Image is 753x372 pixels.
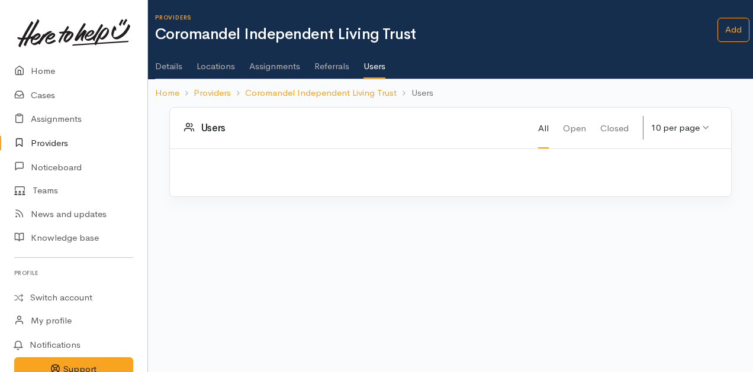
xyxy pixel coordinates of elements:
[538,108,549,148] a: All
[600,108,629,148] a: Closed
[314,46,349,79] a: Referrals
[249,46,300,79] a: Assignments
[155,26,717,43] h1: Coromandel Independent Living Trust
[563,108,586,148] a: Open
[184,122,538,134] h3: Users
[245,86,397,100] a: Coromandel Independent Living Trust
[717,18,749,42] a: Add
[651,121,700,135] div: 10 per page
[363,46,385,80] a: Users
[155,14,717,21] h6: Providers
[148,79,753,107] nav: breadcrumb
[155,86,179,100] a: Home
[197,46,235,79] a: Locations
[14,265,133,281] h6: Profile
[194,86,231,100] a: Providers
[155,46,182,79] a: Details
[397,86,433,100] li: Users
